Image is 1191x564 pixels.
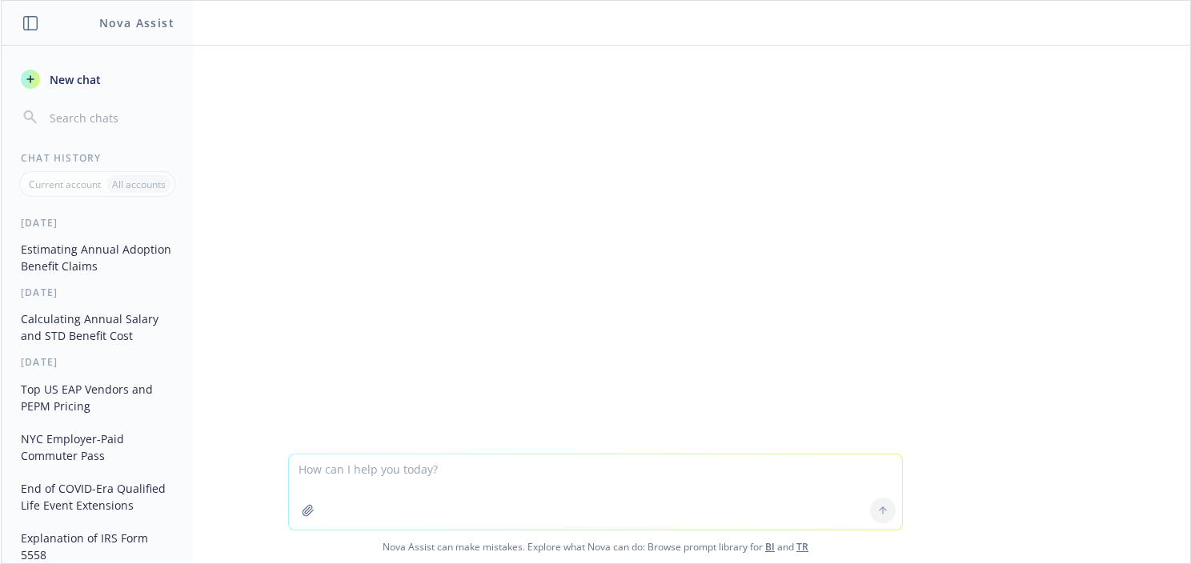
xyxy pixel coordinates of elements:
h1: Nova Assist [99,14,174,31]
span: New chat [46,71,101,88]
a: TR [796,540,808,554]
button: Calculating Annual Salary and STD Benefit Cost [14,306,180,349]
button: NYC Employer-Paid Commuter Pass [14,426,180,469]
span: Nova Assist can make mistakes. Explore what Nova can do: Browse prompt library for and [7,530,1184,563]
input: Search chats [46,106,174,129]
button: Estimating Annual Adoption Benefit Claims [14,236,180,279]
a: BI [765,540,775,554]
div: Chat History [2,151,193,165]
button: Top US EAP Vendors and PEPM Pricing [14,376,180,419]
div: [DATE] [2,355,193,369]
button: End of COVID-Era Qualified Life Event Extensions [14,475,180,518]
div: [DATE] [2,216,193,230]
button: New chat [14,65,180,94]
div: [DATE] [2,286,193,299]
p: Current account [29,178,101,191]
p: All accounts [112,178,166,191]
